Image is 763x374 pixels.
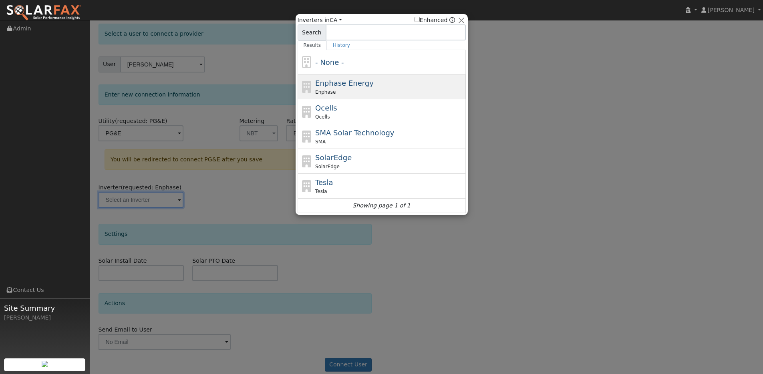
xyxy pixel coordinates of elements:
span: Tesla [315,188,327,195]
a: History [327,40,356,50]
label: Enhanced [415,16,448,24]
img: retrieve [42,361,48,367]
span: Qcells [315,104,337,112]
span: Inverters in [298,16,342,24]
a: CA [330,17,342,23]
i: Showing page 1 of 1 [352,201,410,210]
span: Tesla [315,178,333,187]
span: Search [298,24,326,40]
a: Enhanced Providers [449,17,455,23]
input: Enhanced [415,17,420,22]
span: SMA [315,138,326,145]
span: Qcells [315,113,330,121]
span: Site Summary [4,303,86,314]
span: SMA Solar Technology [315,129,394,137]
span: [PERSON_NAME] [708,7,755,13]
div: [PERSON_NAME] [4,314,86,322]
a: Results [298,40,327,50]
span: - None - [315,58,344,66]
img: SolarFax [6,4,81,21]
span: Enphase [315,88,336,96]
span: Enphase Energy [315,79,374,87]
span: Show enhanced providers [415,16,455,24]
span: SolarEdge [315,153,352,162]
span: SolarEdge [315,163,340,170]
